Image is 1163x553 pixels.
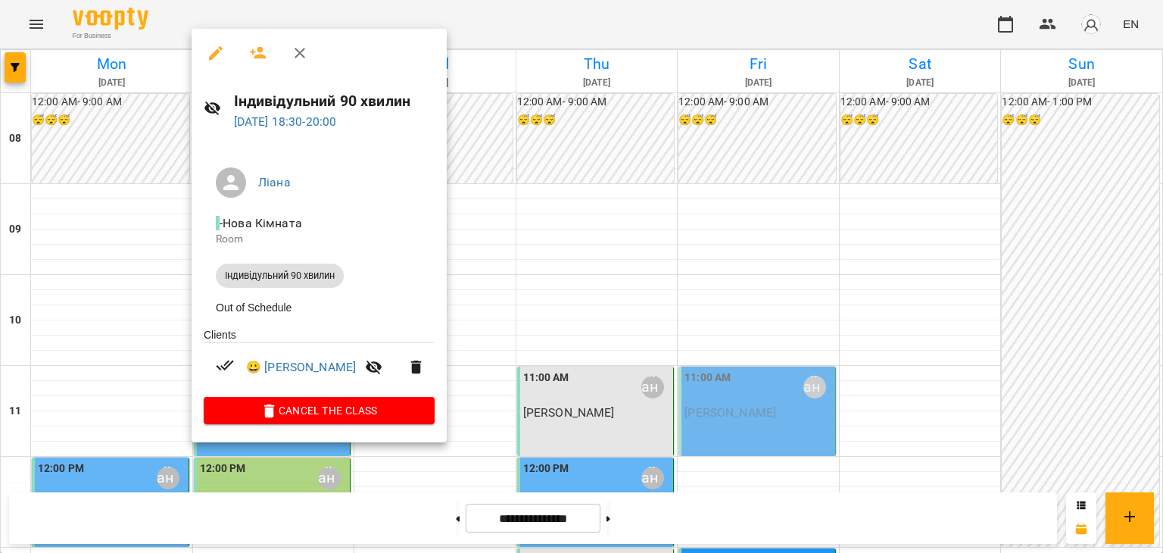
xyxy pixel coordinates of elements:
span: Cancel the class [216,401,422,420]
a: [DATE] 18:30-20:00 [234,114,337,129]
p: Room [216,232,422,247]
h6: Індивідульний 90 хвилин [234,89,435,113]
span: Індивідульний 90 хвилин [216,269,344,283]
button: Cancel the class [204,397,435,424]
a: 😀 [PERSON_NAME] [246,358,356,376]
span: - Нова Кімната [216,216,305,230]
a: Ліана [258,175,291,189]
svg: Paid [216,356,234,374]
ul: Clients [204,327,435,398]
li: Out of Schedule [204,294,435,321]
